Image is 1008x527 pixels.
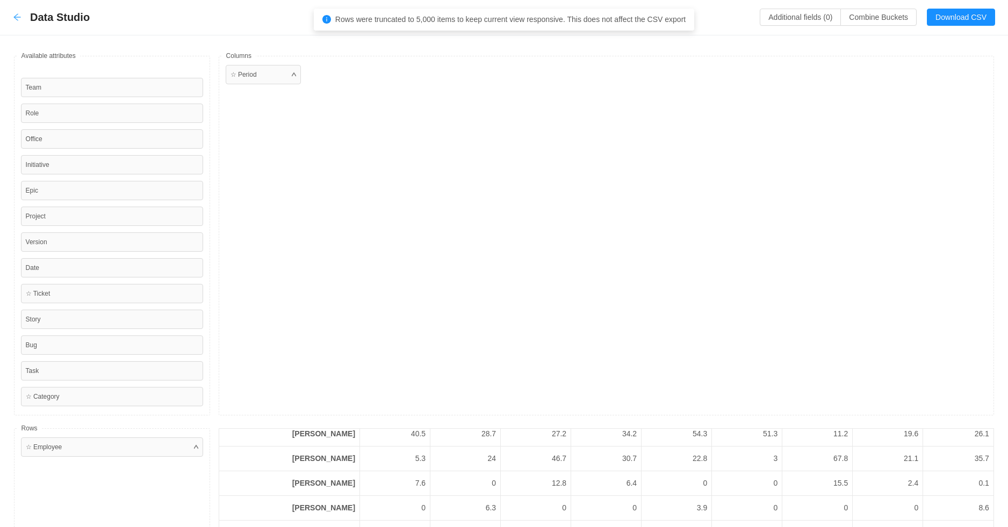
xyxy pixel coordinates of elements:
div: Task [21,361,203,380]
th: [PERSON_NAME] [219,471,360,496]
td: 34.2 [571,422,642,447]
td: 0 [712,471,782,496]
div: ☆ Period [231,70,257,79]
div: Story [21,310,203,329]
div: Version [21,232,203,252]
td: 0.1 [923,471,993,496]
div: ☆ Ticket [21,284,203,303]
td: 6.3 [430,496,501,521]
span: Data Studio [30,9,96,26]
td: 0 [853,496,923,521]
div: Back [13,13,21,22]
td: 35.7 [923,447,993,471]
th: [PERSON_NAME] [219,447,360,471]
td: 3 [712,447,782,471]
div: Project [21,207,203,226]
td: 51.3 [712,422,782,447]
td: 22.8 [642,447,712,471]
div: Office [21,129,203,149]
td: 19.6 [853,422,923,447]
div: ☆ Employee [26,442,62,452]
div: Team [21,78,203,97]
td: 3.9 [642,496,712,521]
td: 30.7 [571,447,642,471]
td: 27.2 [501,422,571,447]
td: 6.4 [571,471,642,496]
td: 0 [430,471,501,496]
th: [PERSON_NAME] [219,422,360,447]
div: Role [21,104,203,123]
td: 5.3 [360,447,430,471]
td: 40.5 [360,422,430,447]
i: icon: info-circle [322,15,331,24]
td: 11.2 [782,422,853,447]
div: ☆ Employee [21,437,203,457]
td: 12.8 [501,471,571,496]
button: Combine Buckets [840,9,917,26]
div: Epic [21,181,203,200]
button: Additional fields (0) [760,9,841,26]
td: 0 [782,496,853,521]
span: Rows were truncated to 5,000 items to keep current view responsive. This does not affect the CSV ... [335,15,686,24]
td: 54.3 [642,422,712,447]
td: 7.6 [360,471,430,496]
td: 15.5 [782,471,853,496]
button: Download CSV [927,9,995,26]
td: 0 [501,496,571,521]
div: ☆ Category [21,387,203,406]
th: [PERSON_NAME] [219,496,360,521]
td: 46.7 [501,447,571,471]
td: 0 [712,496,782,521]
td: 21.1 [853,447,923,471]
td: 24 [430,447,501,471]
td: 2.4 [853,471,923,496]
td: 67.8 [782,447,853,471]
td: 0 [571,496,642,521]
td: 0 [360,496,430,521]
div: Initiative [21,155,203,174]
td: 0 [642,471,712,496]
td: 26.1 [923,422,993,447]
div: Date [21,258,203,277]
td: 8.6 [923,496,993,521]
td: 28.7 [430,422,501,447]
div: Bug [21,335,203,355]
i: icon: arrow-left [13,13,21,21]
